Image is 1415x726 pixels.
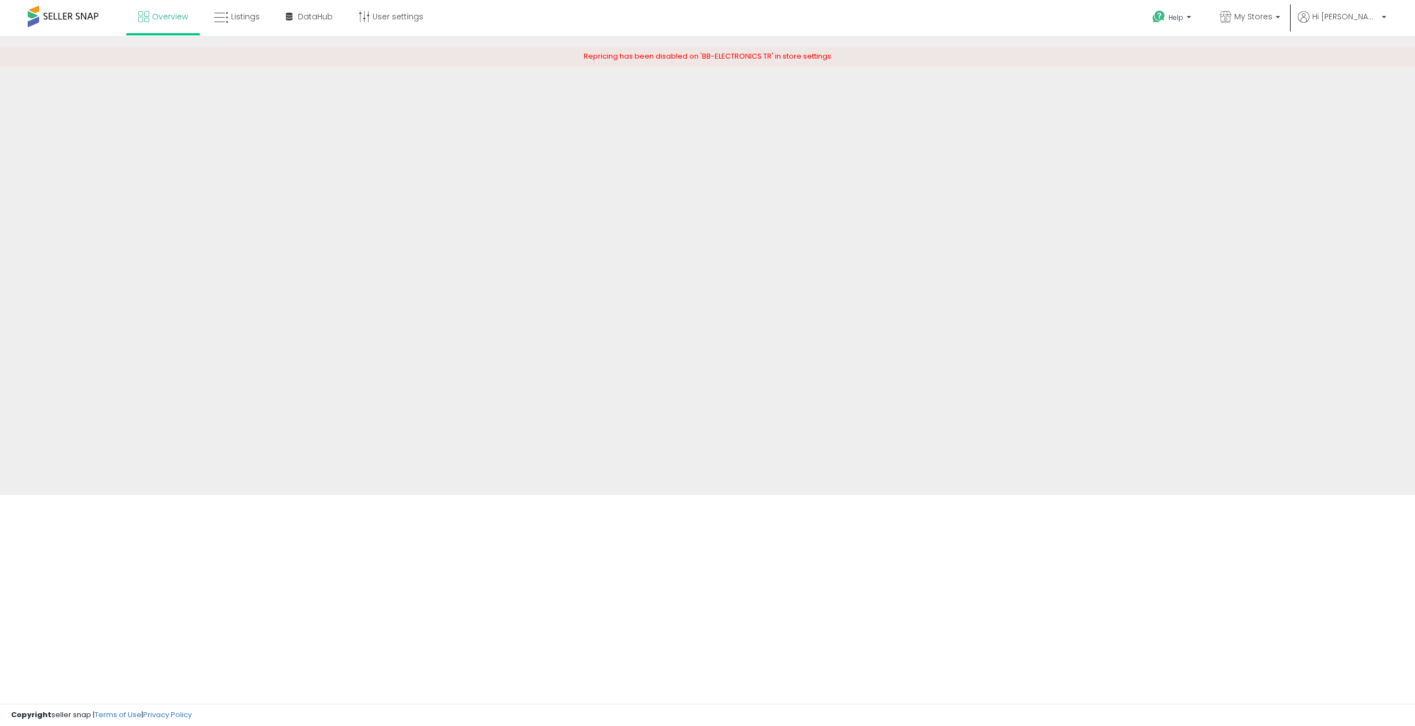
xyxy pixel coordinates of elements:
a: Hi [PERSON_NAME] [1298,11,1386,36]
a: Help [1144,2,1202,36]
span: Help [1168,13,1183,22]
span: Listings [231,11,260,22]
span: DataHub [298,11,333,22]
i: Get Help [1152,10,1166,24]
span: Overview [152,11,188,22]
span: Hi [PERSON_NAME] [1312,11,1379,22]
span: Repricing has been disabled on 'BB-ELECTRONICS TR' in store settings [584,51,831,61]
span: My Stores [1234,11,1272,22]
